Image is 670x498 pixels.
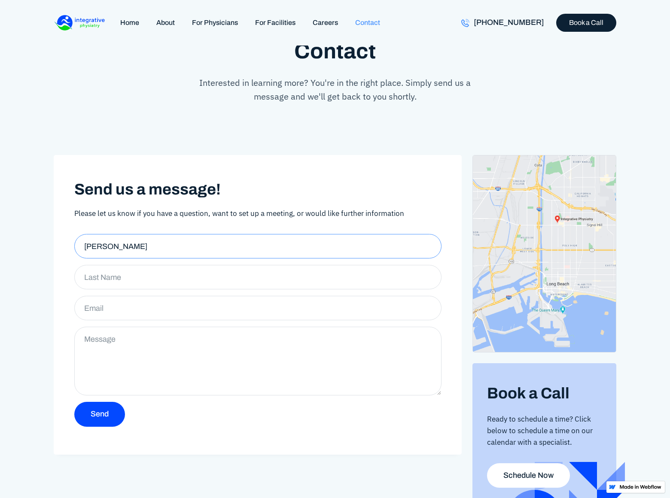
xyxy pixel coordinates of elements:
[487,463,570,488] a: Schedule Now
[74,208,404,219] p: Please let us know if you have a question, want to set up a meeting, or would like further inform...
[619,485,661,489] img: Made in Webflow
[453,13,553,32] a: [PHONE_NUMBER]
[74,234,442,258] input: First Name
[54,11,105,35] a: home
[74,265,442,289] input: Last Name
[487,385,602,402] h3: Book a Call
[347,13,389,32] a: Contact
[247,13,304,32] a: For Facilities
[148,13,183,32] a: About
[304,13,347,32] a: Careers
[195,76,475,103] p: Interested in learning more? You're in the right place. Simply send us a message and we'll get ba...
[294,39,376,64] h1: Contact
[183,13,247,32] a: For Physicians
[112,13,148,32] a: Home
[74,181,221,198] h3: Send us a message!
[74,234,442,427] form: Contact
[74,402,125,427] input: Send
[487,413,602,449] p: Ready to schedule a time? Click below to schedule a time on our calendar with a specialist.
[556,14,616,31] a: Book a Call
[74,296,442,320] input: Email
[474,18,544,27] div: [PHONE_NUMBER]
